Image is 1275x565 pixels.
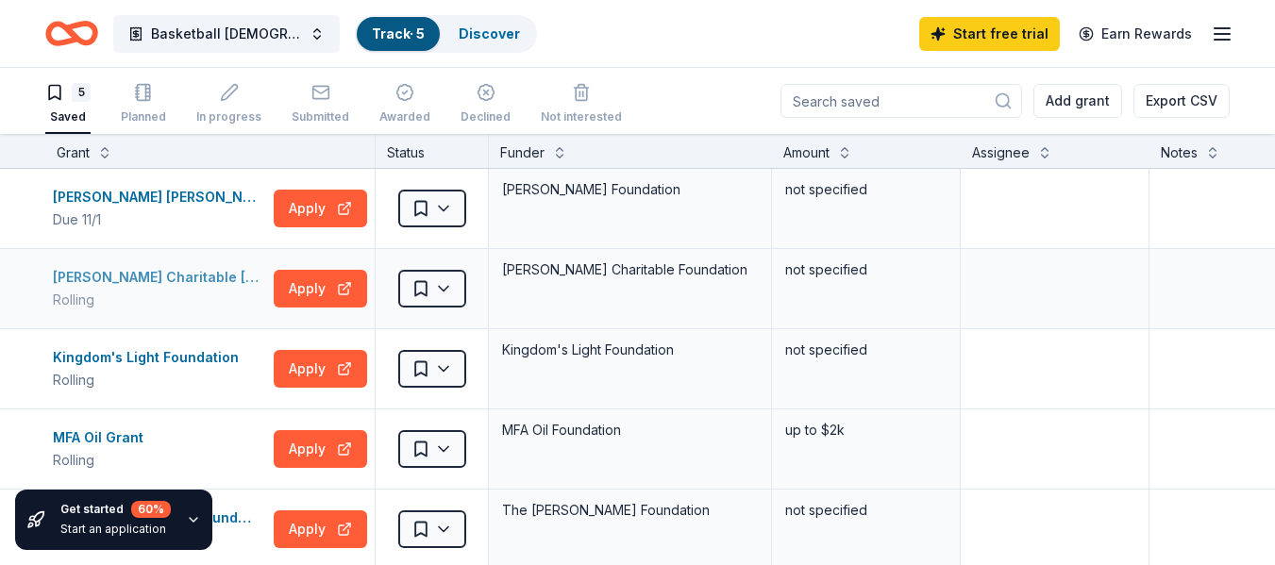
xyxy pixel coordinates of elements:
[355,15,537,53] button: Track· 5Discover
[131,501,171,518] div: 60 %
[274,430,367,468] button: Apply
[274,270,367,307] button: Apply
[196,109,261,125] div: In progress
[53,208,266,231] div: Due 11/1
[53,186,266,208] div: [PERSON_NAME] [PERSON_NAME]
[45,109,91,125] div: Saved
[783,497,948,523] div: not specified
[1033,84,1122,118] button: Add grant
[113,15,340,53] button: Basketball [DEMOGRAPHIC_DATA]
[196,75,261,134] button: In progress
[53,346,246,369] div: Kingdom's Light Foundation
[53,369,246,391] div: Rolling
[274,350,367,388] button: Apply
[292,109,349,125] div: Submitted
[53,186,266,231] button: [PERSON_NAME] [PERSON_NAME]Due 11/1
[541,109,622,125] div: Not interested
[780,84,1022,118] input: Search saved
[121,75,166,134] button: Planned
[53,266,266,289] div: [PERSON_NAME] Charitable [PERSON_NAME]
[53,346,266,391] button: Kingdom's Light FoundationRolling
[500,337,760,363] div: Kingdom's Light Foundation
[783,176,948,203] div: not specified
[500,257,760,283] div: [PERSON_NAME] Charitable Foundation
[783,417,948,443] div: up to $2k
[461,109,511,125] div: Declined
[541,75,622,134] button: Not interested
[500,417,760,443] div: MFA Oil Foundation
[53,289,266,311] div: Rolling
[53,449,151,472] div: Rolling
[121,109,166,125] div: Planned
[53,426,151,449] div: MFA Oil Grant
[379,109,430,125] div: Awarded
[274,190,367,227] button: Apply
[376,134,489,168] div: Status
[60,501,171,518] div: Get started
[372,25,425,42] a: Track· 5
[459,25,520,42] a: Discover
[151,23,302,45] span: Basketball [DEMOGRAPHIC_DATA]
[500,176,760,203] div: [PERSON_NAME] Foundation
[783,257,948,283] div: not specified
[783,337,948,363] div: not specified
[60,522,171,537] div: Start an application
[45,75,91,134] button: 5Saved
[1161,141,1198,164] div: Notes
[500,141,545,164] div: Funder
[57,141,90,164] div: Grant
[53,266,266,311] button: [PERSON_NAME] Charitable [PERSON_NAME]Rolling
[379,75,430,134] button: Awarded
[72,83,91,102] div: 5
[1067,17,1203,51] a: Earn Rewards
[783,141,830,164] div: Amount
[1133,84,1230,118] button: Export CSV
[292,75,349,134] button: Submitted
[53,426,266,472] button: MFA Oil GrantRolling
[972,141,1030,164] div: Assignee
[919,17,1060,51] a: Start free trial
[461,75,511,134] button: Declined
[500,497,760,523] div: The [PERSON_NAME] Foundation
[45,11,98,56] a: Home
